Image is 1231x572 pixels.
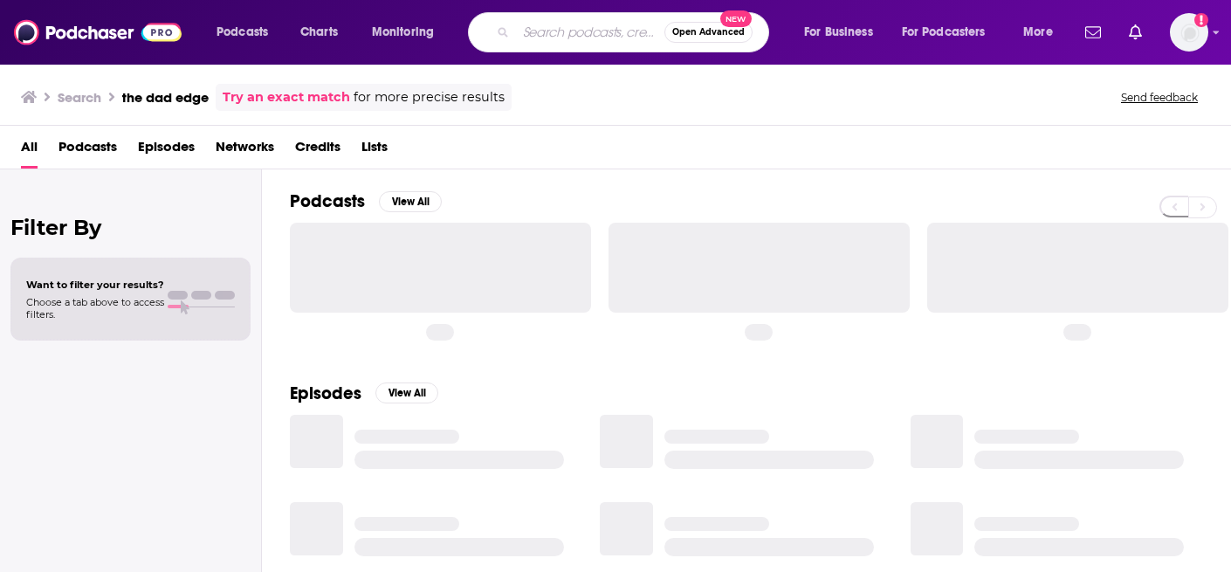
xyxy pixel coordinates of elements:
[1170,13,1208,52] button: Show profile menu
[1122,17,1149,47] a: Show notifications dropdown
[804,20,873,45] span: For Business
[290,190,365,212] h2: Podcasts
[289,18,348,46] a: Charts
[295,133,340,169] a: Credits
[485,12,786,52] div: Search podcasts, credits, & more...
[360,18,457,46] button: open menu
[26,296,164,320] span: Choose a tab above to access filters.
[1170,13,1208,52] span: Logged in as megcassidy
[379,191,442,212] button: View All
[516,18,664,46] input: Search podcasts, credits, & more...
[217,20,268,45] span: Podcasts
[21,133,38,169] a: All
[1116,90,1203,105] button: Send feedback
[891,18,1011,46] button: open menu
[58,133,117,169] a: Podcasts
[58,89,101,106] h3: Search
[10,215,251,240] h2: Filter By
[1170,13,1208,52] img: User Profile
[354,87,505,107] span: for more precise results
[290,382,438,404] a: EpisodesView All
[122,89,209,106] h3: the dad edge
[1078,17,1108,47] a: Show notifications dropdown
[361,133,388,169] a: Lists
[664,22,753,43] button: Open AdvancedNew
[26,279,164,291] span: Want to filter your results?
[1023,20,1053,45] span: More
[792,18,895,46] button: open menu
[223,87,350,107] a: Try an exact match
[375,382,438,403] button: View All
[290,190,442,212] a: PodcastsView All
[138,133,195,169] a: Episodes
[720,10,752,27] span: New
[290,382,361,404] h2: Episodes
[300,20,338,45] span: Charts
[372,20,434,45] span: Monitoring
[1011,18,1075,46] button: open menu
[216,133,274,169] a: Networks
[204,18,291,46] button: open menu
[1194,13,1208,27] svg: Add a profile image
[902,20,986,45] span: For Podcasters
[672,28,745,37] span: Open Advanced
[14,16,182,49] img: Podchaser - Follow, Share and Rate Podcasts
